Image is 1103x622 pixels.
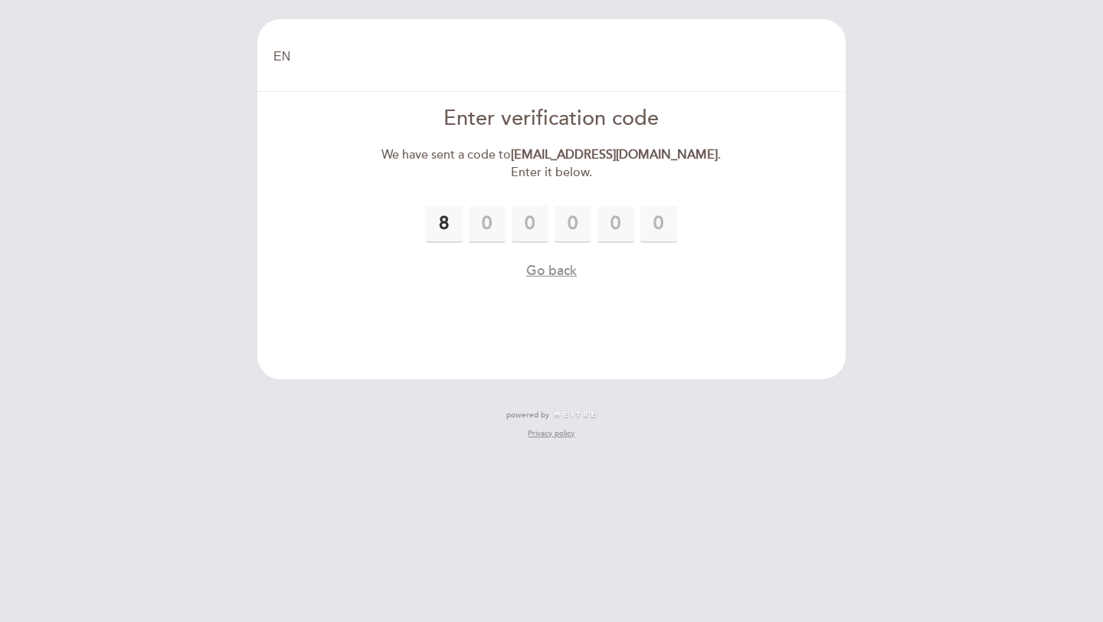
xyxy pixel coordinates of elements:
[506,410,549,421] span: powered by
[506,410,597,421] a: powered by
[376,104,728,134] div: Enter verification code
[511,147,718,162] strong: [EMAIL_ADDRESS][DOMAIN_NAME]
[426,206,463,243] input: 0
[376,146,728,182] div: We have sent a code to . Enter it below.
[512,206,548,243] input: 0
[526,261,577,280] button: Go back
[553,411,597,419] img: MEITRE
[469,206,506,243] input: 0
[555,206,591,243] input: 0
[640,206,677,243] input: 0
[528,428,574,439] a: Privacy policy
[597,206,634,243] input: 0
